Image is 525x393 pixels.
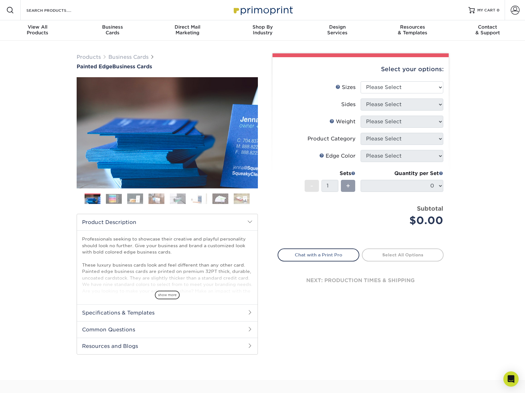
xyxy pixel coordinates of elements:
span: show more [155,291,180,299]
span: - [310,181,313,191]
img: Business Cards 07 [212,193,228,204]
a: DesignServices [300,20,375,41]
div: Cards [75,24,150,36]
span: Business [75,24,150,30]
a: Select All Options [362,248,444,261]
h2: Product Description [77,214,258,230]
img: Primoprint [231,3,294,17]
a: Products [77,54,101,60]
div: & Support [450,24,525,36]
div: & Templates [375,24,450,36]
div: Open Intercom Messenger [503,371,519,387]
img: Business Cards 05 [170,193,186,204]
div: Industry [225,24,300,36]
span: MY CART [477,8,495,13]
img: Business Cards 08 [234,193,250,204]
img: Business Cards 03 [127,193,143,204]
div: Weight [329,118,356,125]
div: Select your options: [278,57,444,81]
div: Quantity per Set [361,170,443,177]
img: Business Cards 06 [191,193,207,204]
div: Sets [305,170,356,177]
div: Sizes [335,84,356,91]
h2: Specifications & Templates [77,304,258,321]
span: 0 [497,8,500,12]
div: $0.00 [365,213,443,228]
div: Product Category [307,135,356,143]
a: Shop ByIndustry [225,20,300,41]
div: next: production times & shipping [278,261,444,300]
a: Business Cards [108,54,149,60]
div: Marketing [150,24,225,36]
a: BusinessCards [75,20,150,41]
a: Painted EdgeBusiness Cards [77,64,258,70]
a: Chat with a Print Pro [278,248,359,261]
img: Business Cards 02 [106,194,122,204]
span: Painted Edge [77,64,112,70]
span: Resources [375,24,450,30]
img: Business Cards 04 [149,193,164,204]
h2: Common Questions [77,321,258,338]
a: Contact& Support [450,20,525,41]
div: Services [300,24,375,36]
span: Direct Mail [150,24,225,30]
p: Professionals seeking to showcase their creative and playful personality should look no further. ... [82,236,252,359]
input: SEARCH PRODUCTS..... [26,6,88,14]
a: Resources& Templates [375,20,450,41]
span: Design [300,24,375,30]
a: Direct MailMarketing [150,20,225,41]
img: Business Cards 01 [85,191,100,207]
div: Edge Color [319,152,356,160]
span: Shop By [225,24,300,30]
img: Painted Edge 01 [77,42,258,223]
span: + [346,181,350,191]
h1: Business Cards [77,64,258,70]
strong: Subtotal [417,205,443,212]
div: Sides [341,101,356,108]
span: Contact [450,24,525,30]
h2: Resources and Blogs [77,338,258,354]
